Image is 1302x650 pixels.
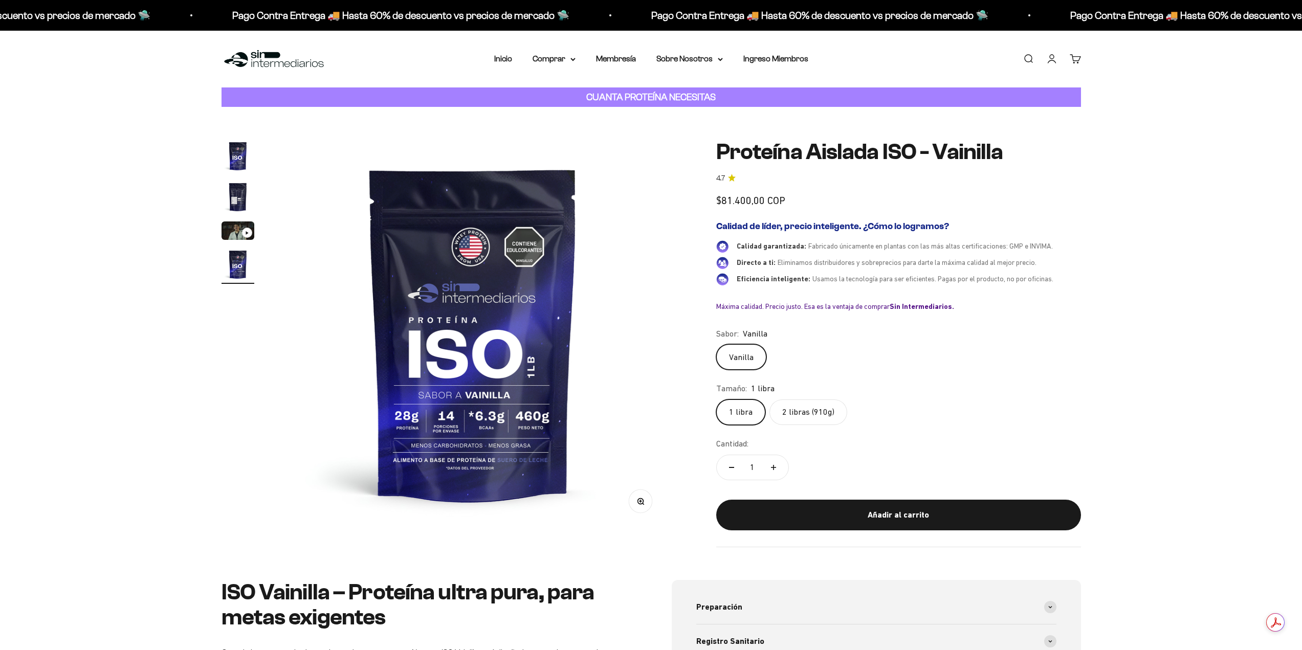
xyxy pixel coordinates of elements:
button: Ir al artículo 2 [222,181,254,216]
summary: Sobre Nosotros [656,52,723,65]
span: Preparación [696,600,742,614]
summary: Comprar [533,52,576,65]
span: Directo a ti: [737,258,776,266]
p: Pago Contra Entrega 🚚 Hasta 60% de descuento vs precios de mercado 🛸 [230,7,567,24]
legend: Tamaño: [716,382,747,395]
span: Eficiencia inteligente: [737,275,810,283]
summary: Preparación [696,590,1056,624]
span: Vanilla [743,327,767,341]
img: Eficiencia inteligente [716,273,729,285]
span: Fabricado únicamente en plantas con las más altas certificaciones: GMP e INVIMA. [808,242,1053,250]
button: Aumentar cantidad [759,455,788,480]
h2: Calidad de líder, precio inteligente. ¿Cómo lo logramos? [716,221,1081,232]
button: Reducir cantidad [717,455,746,480]
button: Ir al artículo 4 [222,248,254,284]
a: Ingreso Miembros [743,54,808,63]
div: Añadir al carrito [737,508,1061,522]
img: Proteína Aislada ISO - Vainilla [279,140,667,528]
h1: Proteína Aislada ISO - Vainilla [716,140,1081,164]
span: Eliminamos distribuidores y sobreprecios para darte la máxima calidad al mejor precio. [778,258,1036,266]
b: Sin Intermediarios. [890,302,954,310]
legend: Sabor: [716,327,739,341]
img: Proteína Aislada ISO - Vainilla [222,181,254,213]
button: Añadir al carrito [716,500,1081,530]
a: 4.74.7 de 5.0 estrellas [716,173,1081,184]
a: Membresía [596,54,636,63]
img: Directo a ti [716,257,729,269]
sale-price: $81.400,00 COP [716,192,785,209]
span: Calidad garantizada: [737,242,806,250]
img: Calidad garantizada [716,240,729,253]
a: Inicio [494,54,512,63]
label: Cantidad: [716,437,748,451]
span: 4.7 [716,173,725,184]
p: Pago Contra Entrega 🚚 Hasta 60% de descuento vs precios de mercado 🛸 [649,7,986,24]
h2: ISO Vainilla – Proteína ultra pura, para metas exigentes [222,580,631,630]
span: 1 libra [751,382,775,395]
img: Proteína Aislada ISO - Vainilla [222,248,254,281]
span: Usamos la tecnología para ser eficientes. Pagas por el producto, no por oficinas. [812,275,1053,283]
img: Proteína Aislada ISO - Vainilla [222,140,254,172]
button: Ir al artículo 3 [222,221,254,243]
span: Registro Sanitario [696,635,764,648]
div: Máxima calidad. Precio justo. Esa es la ventaja de comprar [716,302,1081,311]
strong: CUANTA PROTEÍNA NECESITAS [586,92,716,102]
button: Ir al artículo 1 [222,140,254,175]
